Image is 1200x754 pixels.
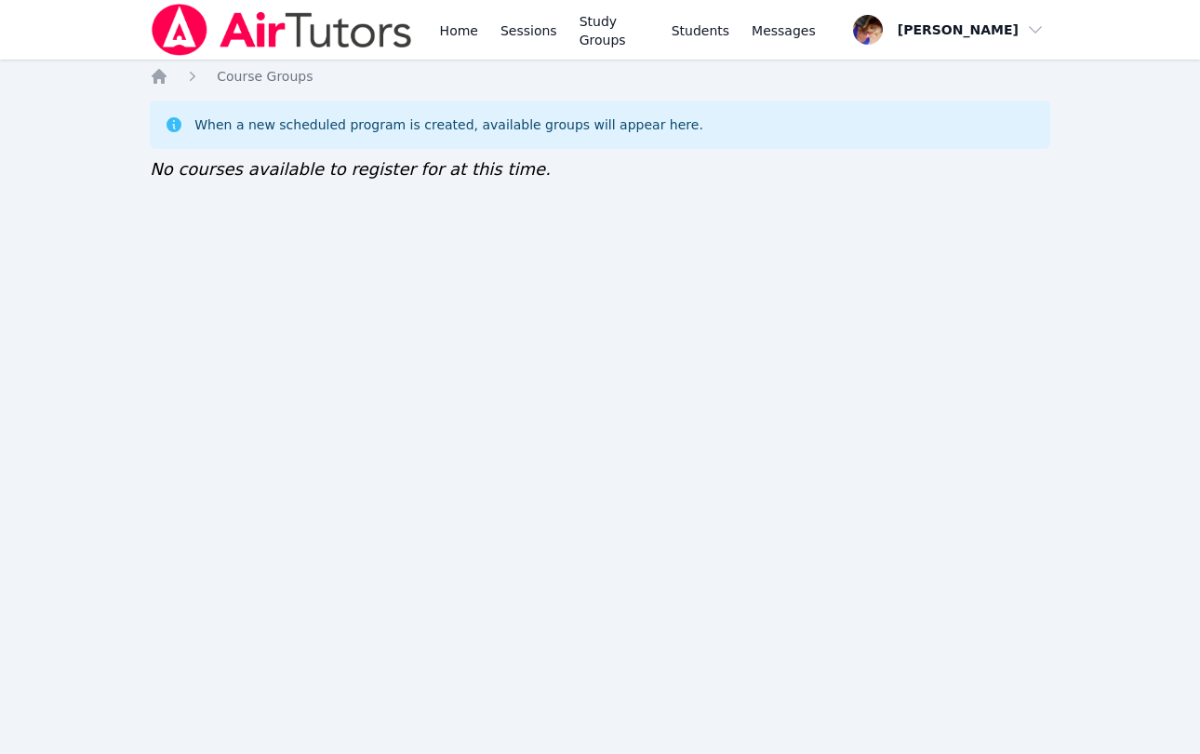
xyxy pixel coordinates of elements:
[217,69,313,84] span: Course Groups
[217,67,313,86] a: Course Groups
[150,159,551,179] span: No courses available to register for at this time.
[194,115,703,134] div: When a new scheduled program is created, available groups will appear here.
[752,21,816,40] span: Messages
[150,67,1050,86] nav: Breadcrumb
[150,4,413,56] img: Air Tutors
